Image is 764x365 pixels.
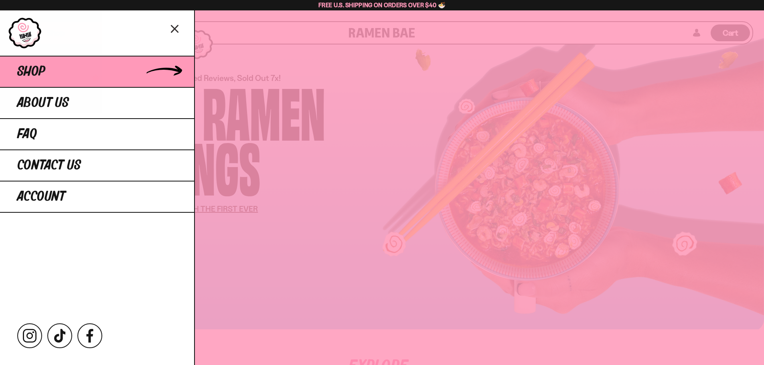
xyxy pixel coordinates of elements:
[17,96,69,110] span: About Us
[17,190,65,204] span: Account
[17,127,37,141] span: FAQ
[168,21,182,35] button: Close menu
[318,1,446,9] span: Free U.S. Shipping on Orders over $40 🍜
[17,158,81,173] span: Contact Us
[17,65,45,79] span: Shop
